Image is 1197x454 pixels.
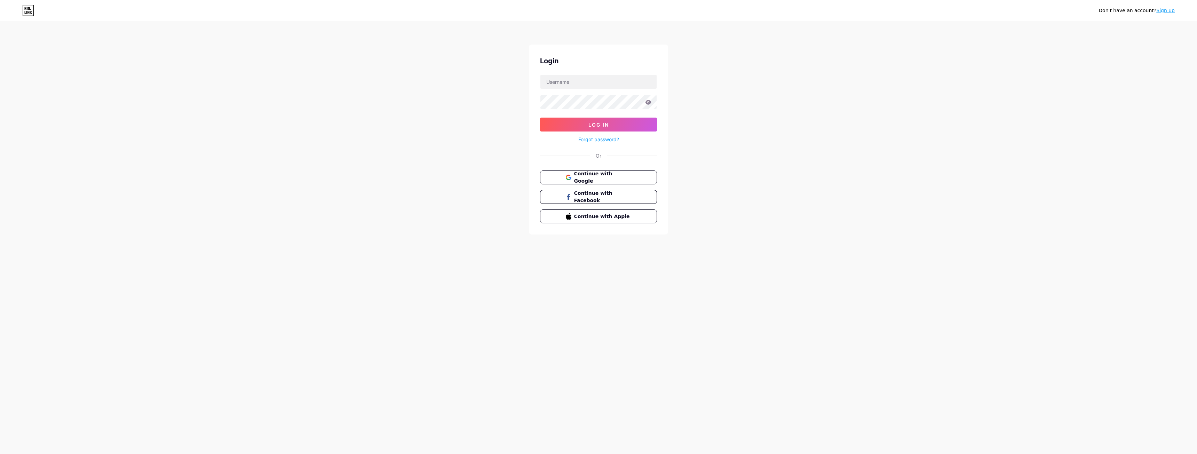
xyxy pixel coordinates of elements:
a: Forgot password? [578,136,619,143]
span: Continue with Google [574,170,632,185]
div: Don't have an account? [1099,7,1175,14]
input: Username [540,75,657,89]
button: Continue with Apple [540,209,657,223]
span: Log In [588,122,609,128]
button: Log In [540,118,657,132]
span: Continue with Apple [574,213,632,220]
div: Or [596,152,601,159]
span: Continue with Facebook [574,190,632,204]
a: Sign up [1156,8,1175,13]
div: Login [540,56,657,66]
button: Continue with Facebook [540,190,657,204]
button: Continue with Google [540,170,657,184]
